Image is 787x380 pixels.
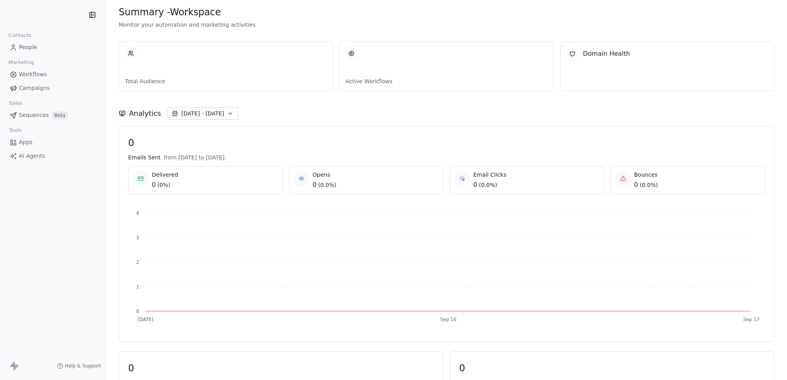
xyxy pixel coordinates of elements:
span: 0 [128,362,434,374]
span: AI Agents [19,152,45,160]
tspan: 4 [136,210,139,216]
span: Email Clicks [473,171,506,179]
span: Opens [313,171,336,179]
span: Delivered [152,171,178,179]
span: Beta [52,111,68,119]
span: Campaigns [19,84,50,92]
span: ( 0% ) [157,181,170,189]
tspan: [DATE] [138,317,154,322]
span: Workflows [19,70,47,79]
span: 0 [459,362,765,374]
span: Contacts [5,29,35,41]
tspan: Sep 16 [440,317,457,322]
span: 0 [128,137,765,149]
tspan: 3 [136,235,139,241]
span: Bounces [634,171,658,179]
span: 0 [473,180,477,190]
tspan: 0 [136,309,139,314]
span: ( 0.0% ) [479,181,497,189]
tspan: 1 [136,284,139,290]
a: Campaigns [6,82,99,95]
span: Help & Support [65,363,101,369]
a: SequencesBeta [6,109,99,122]
span: Sales [6,97,26,109]
span: Marketing [5,57,37,68]
span: Monitor your automation and marketing activities [119,21,774,29]
a: Workflows [6,68,99,81]
a: Apps [6,136,99,149]
span: Tools [6,124,25,136]
tspan: 2 [136,259,139,265]
span: from [DATE] to [DATE]. [164,153,226,161]
span: Sequences [19,111,49,119]
span: Analytics [129,108,161,119]
span: Domain Health [583,49,630,58]
a: AI Agents [6,150,99,163]
span: 0 [313,180,316,190]
span: 0 [634,180,638,190]
span: People [19,43,37,51]
a: Help & Support [57,363,101,369]
tspan: Sep 17 [743,317,759,322]
span: [DATE] - [DATE] [181,110,224,117]
span: Active Workflows [346,77,547,85]
button: [DATE] - [DATE] [167,107,238,120]
span: Summary - Workspace [119,6,221,18]
span: Apps [19,138,33,146]
span: Total Audience [125,77,327,85]
span: 0 [152,180,156,190]
a: People [6,41,99,54]
span: Emails Sent [128,153,160,161]
span: ( 0.0% ) [640,181,658,189]
span: ( 0.0% ) [318,181,336,189]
